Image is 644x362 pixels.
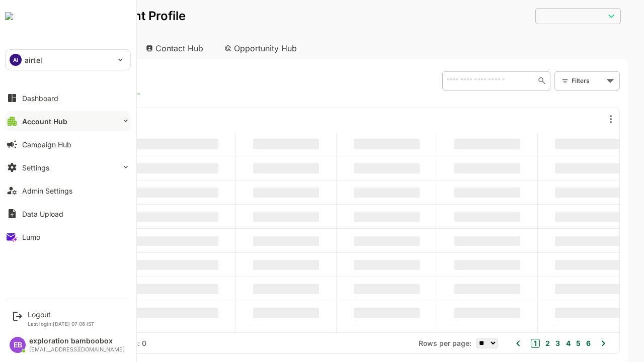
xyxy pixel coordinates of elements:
span: Rows per page: [383,339,436,347]
button: Admin Settings [5,180,131,201]
button: 2 [508,338,515,349]
button: 6 [548,338,555,349]
span: Known accounts you’ve identified to target - imported from CRM, Offline upload, or promoted from ... [36,76,93,89]
div: Campaign Hub [22,140,71,149]
p: Unified Account Profile [16,10,150,22]
button: Settings [5,157,131,177]
img: undefinedjpg [5,12,13,20]
button: Data Upload [5,204,131,224]
div: Dashboard [22,94,58,103]
p: Last login: [DATE] 07:06 IST [28,321,95,327]
button: Lumo [5,227,131,247]
button: 1 [496,339,505,348]
button: 4 [528,338,535,349]
div: EB [10,337,26,353]
div: Total Rows: -- | Rows: 0 [30,339,111,347]
button: Dashboard [5,88,131,108]
div: Opportunity Hub [181,37,271,59]
button: Campaign Hub [5,134,131,154]
div: Lumo [22,233,40,241]
div: AI [10,54,22,66]
div: Admin Settings [22,187,72,195]
div: ​ [500,7,586,25]
button: 3 [518,338,525,349]
div: Account Hub [16,37,99,59]
div: Contact Hub [103,37,177,59]
div: [EMAIL_ADDRESS][DOMAIN_NAME] [29,346,125,353]
button: Account Hub [5,111,131,131]
div: AIairtel [6,50,130,70]
div: Logout [28,310,95,319]
div: Filters [535,70,585,92]
div: Filters [536,75,569,86]
div: Settings [22,163,49,172]
div: Account Hub [22,117,67,126]
button: 5 [538,338,545,349]
div: exploration bamboobox [29,337,125,345]
p: airtel [25,55,42,65]
div: Data Upload [22,210,63,218]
